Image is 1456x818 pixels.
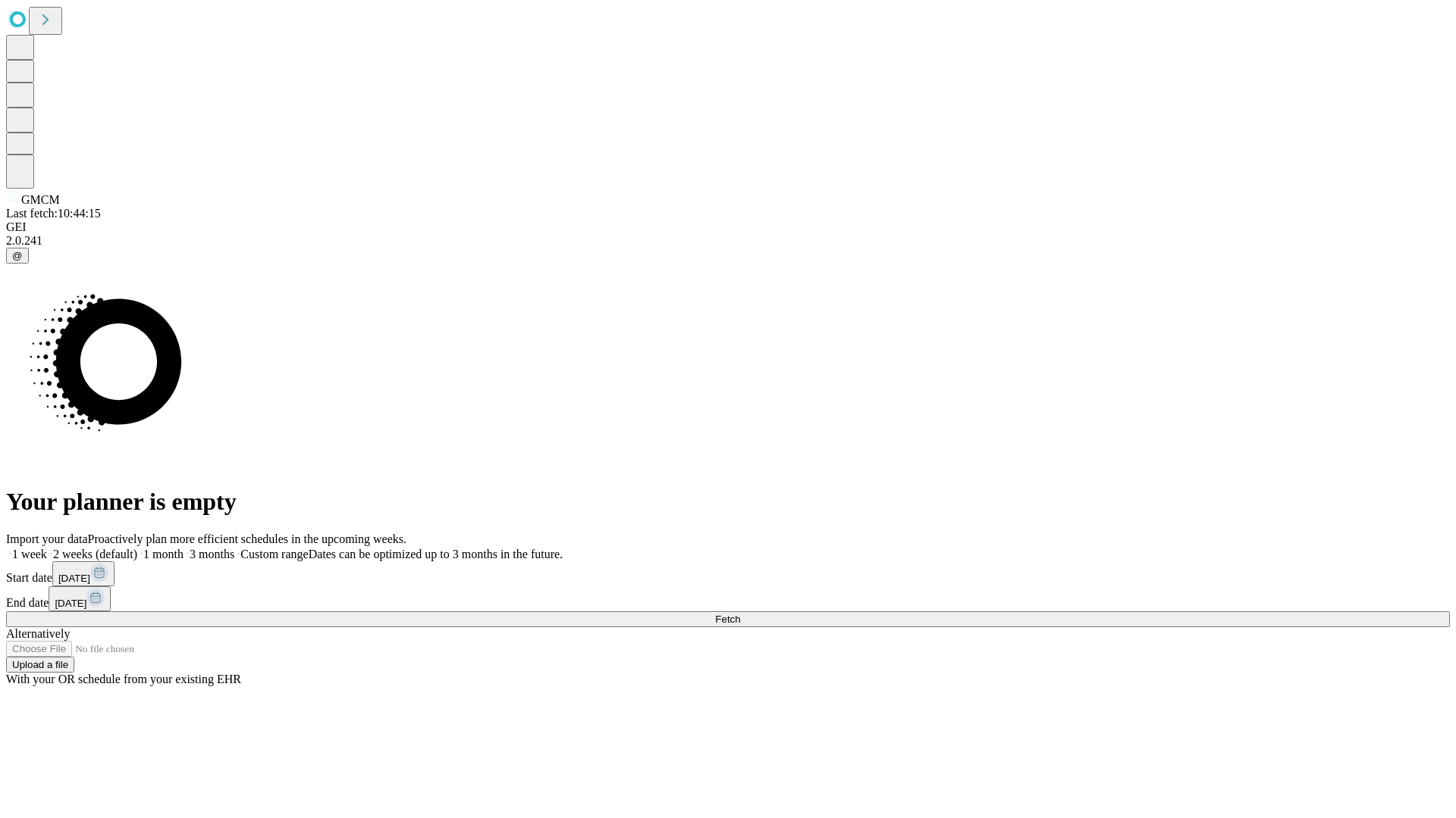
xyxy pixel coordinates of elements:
[6,673,241,685] span: With your OR schedule from your existing EHR
[6,532,88,545] span: Import your data
[6,657,74,673] button: Upload a file
[6,248,29,264] button: @
[6,627,70,640] span: Alternatively
[55,598,86,609] span: [DATE]
[6,207,101,220] span: Last fetch: 10:44:15
[309,548,563,560] span: Dates can be optimized up to 3 months in the future.
[190,548,234,560] span: 3 months
[6,234,1450,248] div: 2.0.241
[143,548,184,560] span: 1 month
[6,561,1450,586] div: Start date
[88,532,406,545] span: Proactively plan more efficient schedules in the upcoming weeks.
[21,193,60,206] span: GMCM
[715,613,740,625] span: Fetch
[240,548,308,560] span: Custom range
[49,586,111,611] button: [DATE]
[6,488,1450,516] h1: Your planner is empty
[6,586,1450,611] div: End date
[12,250,23,261] span: @
[6,220,1450,234] div: GEI
[12,548,47,560] span: 1 week
[58,573,90,584] span: [DATE]
[53,548,137,560] span: 2 weeks (default)
[52,561,115,586] button: [DATE]
[6,611,1450,627] button: Fetch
